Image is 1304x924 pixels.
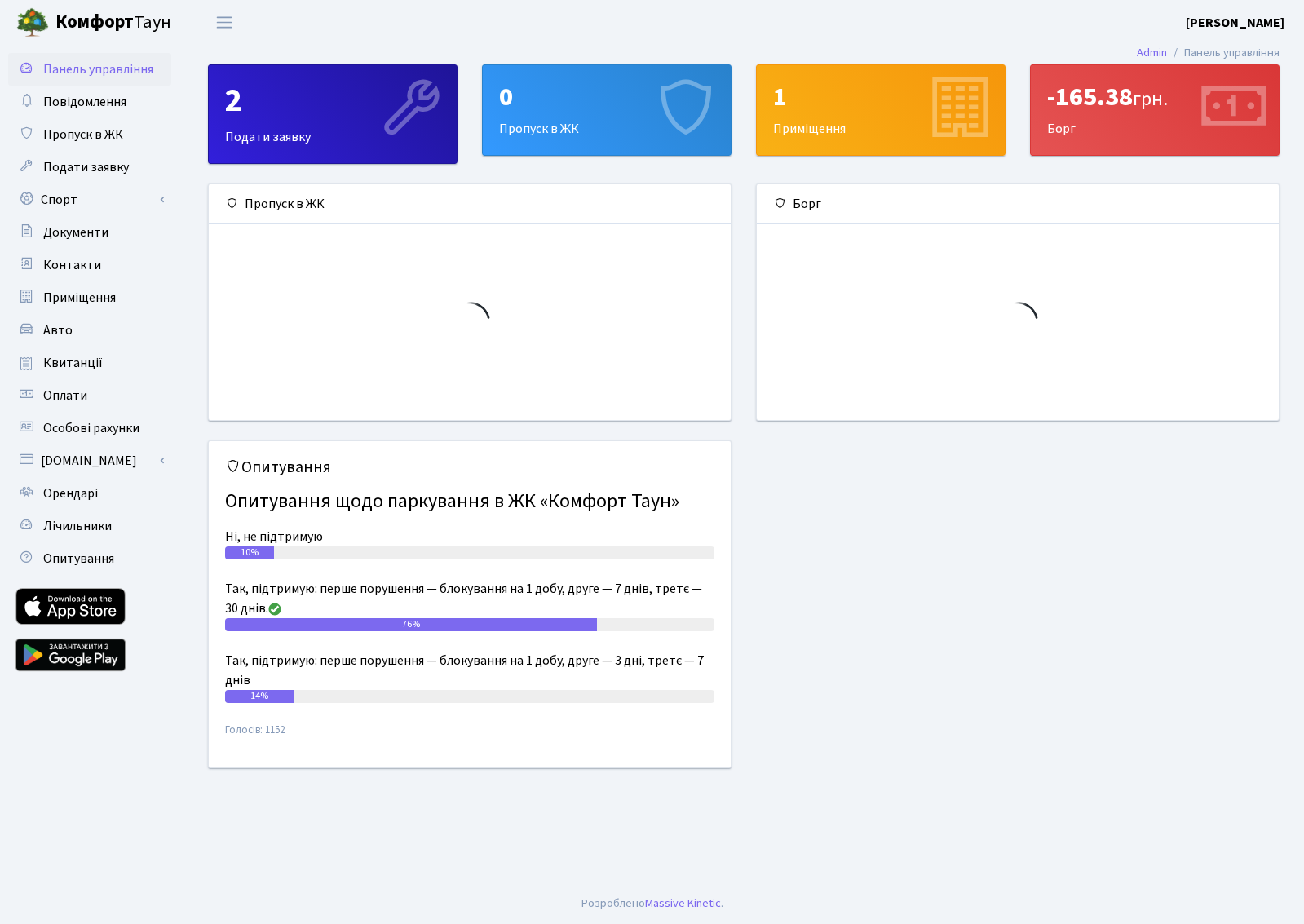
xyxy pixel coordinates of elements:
span: Квитанції [43,354,103,372]
div: 0 [499,82,714,113]
div: Пропуск в ЖК [483,65,731,155]
div: Подати заявку [209,65,457,163]
span: Повідомлення [43,93,126,111]
nav: breadcrumb [1112,36,1304,70]
a: 2Подати заявку [208,64,458,164]
a: Повідомлення [8,86,171,118]
a: Admin [1137,44,1167,61]
a: 0Пропуск в ЖК [482,64,732,156]
button: Переключити навігацію [204,9,245,36]
div: -165.38 [1047,82,1262,113]
a: Massive Kinetic [645,895,721,912]
a: Спорт [8,183,171,216]
small: Голосів: 1152 [225,723,714,751]
a: Приміщення [8,281,171,314]
span: Таун [55,9,171,37]
a: Документи [8,216,171,249]
div: Так, підтримую: перше порушення — блокування на 1 добу, друге — 7 днів, третє — 30 днів. [225,579,714,618]
div: 10% [225,546,274,559]
div: Борг [1031,65,1279,155]
a: Особові рахунки [8,412,171,444]
div: Розроблено . [581,895,723,913]
span: грн. [1133,85,1168,113]
b: Комфорт [55,9,134,35]
li: Панель управління [1167,44,1280,62]
a: [PERSON_NAME] [1186,13,1284,33]
span: Документи [43,223,108,241]
span: Оплати [43,387,87,405]
a: [DOMAIN_NAME] [8,444,171,477]
a: Панель управління [8,53,171,86]
div: 1 [773,82,988,113]
b: [PERSON_NAME] [1186,14,1284,32]
div: Пропуск в ЖК [209,184,731,224]
span: Орендарі [43,484,98,502]
div: Ні, не підтримую [225,527,714,546]
h4: Опитування щодо паркування в ЖК «Комфорт Таун» [225,484,714,520]
a: 1Приміщення [756,64,1006,156]
span: Опитування [43,550,114,568]
a: Пропуск в ЖК [8,118,171,151]
div: 76% [225,618,597,631]
div: 14% [225,690,294,703]
div: Приміщення [757,65,1005,155]
div: Борг [757,184,1279,224]
span: Контакти [43,256,101,274]
span: Панель управління [43,60,153,78]
a: Лічильники [8,510,171,542]
a: Орендарі [8,477,171,510]
h5: Опитування [225,458,714,477]
a: Авто [8,314,171,347]
a: Подати заявку [8,151,171,183]
span: Пропуск в ЖК [43,126,123,144]
span: Приміщення [43,289,116,307]
span: Лічильники [43,517,112,535]
span: Особові рахунки [43,419,139,437]
a: Контакти [8,249,171,281]
img: logo.png [16,7,49,39]
a: Оплати [8,379,171,412]
div: 2 [225,82,440,121]
a: Квитанції [8,347,171,379]
span: Авто [43,321,73,339]
a: Опитування [8,542,171,575]
span: Подати заявку [43,158,129,176]
div: Так, підтримую: перше порушення — блокування на 1 добу, друге — 3 дні, третє — 7 днів [225,651,714,690]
